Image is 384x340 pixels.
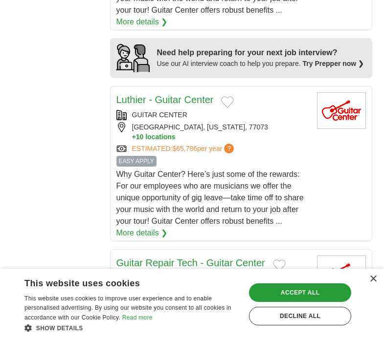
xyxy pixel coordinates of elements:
[132,144,236,154] a: ESTIMATED:$65,786per year?
[157,47,364,59] div: Need help preparing for your next job interview?
[132,111,187,119] a: GUITAR CENTER
[249,283,351,302] div: Accept all
[157,59,364,69] div: Use our AI interview coach to help you prepare.
[317,255,366,292] img: Guitar Center logo
[116,227,168,239] a: More details ❯
[303,60,364,67] a: Try Prepper now ❯
[273,259,286,271] button: Add to favorite jobs
[249,307,351,325] div: Decline all
[224,144,234,153] span: ?
[116,257,265,268] a: Guitar Repair Tech - Guitar Center
[317,92,366,129] img: Guitar Center logo
[36,325,83,332] span: Show details
[116,156,157,167] span: EASY APPLY
[132,132,309,142] button: +10 locations
[221,96,234,108] button: Add to favorite jobs
[24,323,239,333] div: Show details
[172,145,197,152] span: $65,786
[116,94,214,105] a: Luthier - Guitar Center
[116,122,309,142] div: [GEOGRAPHIC_DATA], [US_STATE], 77073
[24,275,215,289] div: This website uses cookies
[132,132,136,142] span: +
[122,314,153,321] a: Read more, opens a new window
[24,295,231,321] span: This website uses cookies to improve user experience and to enable personalised advertising. By u...
[369,276,377,283] div: Close
[116,16,168,28] a: More details ❯
[116,170,304,225] span: Why Guitar Center? Here’s just some of the rewards: For our employees who are musicians we offer ...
